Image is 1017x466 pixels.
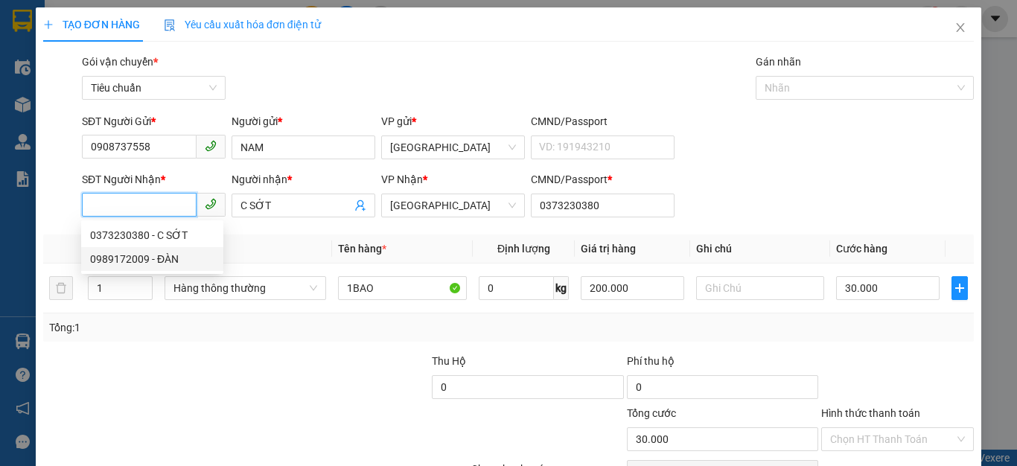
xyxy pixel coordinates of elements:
span: TẠO ĐƠN HÀNG [43,19,140,31]
span: user-add [354,200,366,211]
input: VD: Bàn, Ghế [338,276,467,300]
th: Ghi chú [690,234,831,264]
label: Hình thức thanh toán [821,407,920,419]
img: logo.jpg [7,7,60,60]
span: kg [554,276,569,300]
span: phone [205,198,217,210]
span: Giá trị hàng [581,243,636,255]
input: Ghi Chú [696,276,825,300]
span: plus [952,282,968,294]
img: icon [164,19,176,31]
div: SĐT Người Nhận [82,171,226,188]
div: 0373230380 - C SỚT [81,223,223,247]
div: Người nhận [232,171,375,188]
li: VP [GEOGRAPHIC_DATA] [7,80,103,130]
li: VP [GEOGRAPHIC_DATA] [103,80,198,130]
span: Đà Lạt [390,194,516,217]
span: Cước hàng [836,243,887,255]
span: Yêu cầu xuất hóa đơn điện tử [164,19,321,31]
div: 0989172009 - ĐÀN [90,251,214,267]
div: CMND/Passport [531,171,675,188]
span: Tên hàng [338,243,386,255]
div: 0373230380 - C SỚT [90,227,214,243]
div: 0989172009 - ĐÀN [81,247,223,271]
input: 0 [581,276,683,300]
span: Gói vận chuyển [82,56,158,68]
span: VP Nhận [381,173,423,185]
div: Tổng: 1 [49,319,394,336]
span: Tiêu chuẩn [91,77,217,99]
span: Hàng thông thường [173,277,317,299]
span: Phú Lâm [390,136,516,159]
div: CMND/Passport [531,113,675,130]
div: VP gửi [381,113,525,130]
div: Phí thu hộ [627,353,818,375]
span: Thu Hộ [432,355,466,367]
button: plus [951,276,969,300]
span: Tổng cước [627,407,676,419]
li: Xe khách Mộc Thảo [7,7,216,63]
span: Định lượng [497,243,550,255]
span: phone [205,140,217,152]
span: close [954,22,966,33]
div: SĐT Người Gửi [82,113,226,130]
label: Gán nhãn [756,56,801,68]
span: plus [43,19,54,30]
button: Close [940,7,981,49]
button: delete [49,276,73,300]
div: Người gửi [232,113,375,130]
